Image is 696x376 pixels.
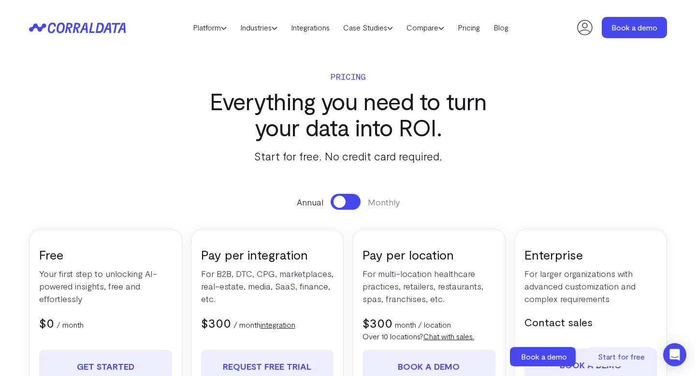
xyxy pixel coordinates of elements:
[395,319,451,331] p: month / location
[201,315,231,330] span: $300
[39,267,172,305] p: Your first step to unlocking AI-powered insights, free and effortlessly
[201,246,334,262] h3: Pay per integration
[423,332,474,341] a: Chat with sales.
[602,17,667,38] a: Book a demo
[362,331,495,342] p: Over 10 locations?
[451,20,487,35] a: Pricing
[487,20,515,35] a: Blog
[510,347,578,366] a: Book a demo
[362,246,495,262] h3: Pay per location
[191,88,505,140] h3: Everything you need to turn your data into ROI.
[524,267,657,305] p: For larger organizations with advanced customization and complex requirements
[297,196,323,208] span: Annual
[587,347,655,366] a: Start for free
[233,319,295,331] p: / month
[400,20,451,35] a: Compare
[362,267,495,305] p: For multi-location healthcare practices, retailers, restaurants, spas, franchises, etc.
[191,147,505,165] p: Start for free. No credit card required.
[284,20,336,35] a: Integrations
[336,20,400,35] a: Case Studies
[524,246,657,262] h3: Enterprise
[186,20,233,35] a: Platform
[201,267,334,305] p: For B2B, DTC, CPG, marketplaces, real-estate, media, SaaS, finance, etc.
[598,352,645,361] span: Start for free
[191,70,505,83] p: Pricing
[524,315,657,329] h5: Contact sales
[39,315,54,330] span: $0
[368,196,400,208] span: Monthly
[521,352,567,361] span: Book a demo
[57,319,84,331] p: / month
[663,343,686,366] div: Open Intercom Messenger
[362,315,392,330] span: $300
[233,20,284,35] a: Industries
[39,246,172,262] h3: Free
[261,320,295,329] a: integration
